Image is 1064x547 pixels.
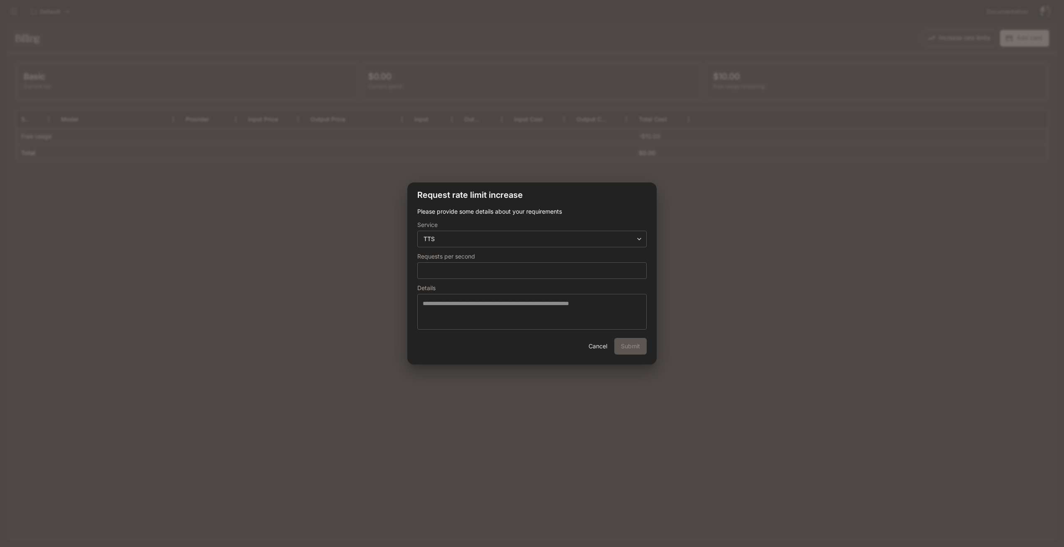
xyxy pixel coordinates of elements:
h2: Request rate limit increase [407,182,657,207]
p: Details [417,285,436,291]
p: Service [417,222,438,228]
div: TTS [418,235,646,243]
p: Please provide some details about your requirements [417,207,647,216]
p: Requests per second [417,254,475,259]
button: Cancel [584,338,611,355]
